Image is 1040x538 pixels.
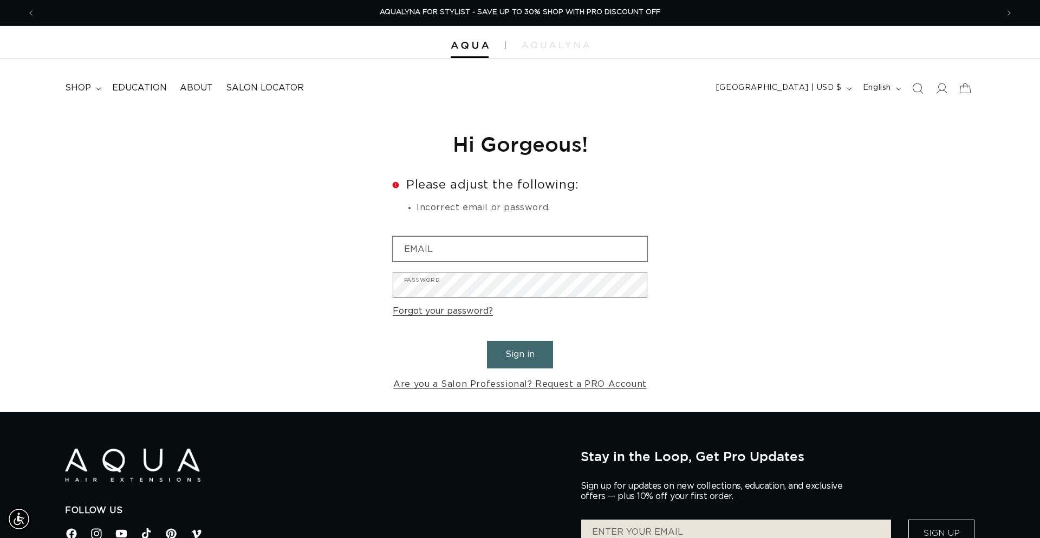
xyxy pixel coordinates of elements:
h1: Hi Gorgeous! [393,131,647,157]
input: Email [393,237,647,261]
span: About [180,82,213,94]
p: Sign up for updates on new collections, education, and exclusive offers — plus 10% off your first... [581,481,851,502]
summary: shop [58,76,106,100]
h2: Follow Us [65,505,564,516]
span: AQUALYNA FOR STYLIST - SAVE UP TO 30% SHOP WITH PRO DISCOUNT OFF [380,9,660,16]
li: Incorrect email or password. [417,201,647,215]
img: Aqua Hair Extensions [451,42,489,49]
button: Previous announcement [19,3,43,23]
span: Salon Locator [226,82,304,94]
img: aqualyna.com [522,42,589,48]
a: Are you a Salon Professional? Request a PRO Account [393,377,647,392]
h2: Stay in the Loop, Get Pro Updates [581,449,975,464]
span: English [863,82,891,94]
a: About [173,76,219,100]
button: Sign in [487,341,553,368]
a: Salon Locator [219,76,310,100]
button: [GEOGRAPHIC_DATA] | USD $ [710,78,856,99]
summary: Search [906,76,929,100]
h2: Please adjust the following: [393,179,647,191]
span: Education [112,82,167,94]
span: [GEOGRAPHIC_DATA] | USD $ [716,82,842,94]
img: Aqua Hair Extensions [65,449,200,482]
a: Education [106,76,173,100]
a: Forgot your password? [393,303,493,319]
div: Accessibility Menu [7,507,31,531]
span: shop [65,82,91,94]
button: English [856,78,906,99]
iframe: Chat Widget [897,421,1040,538]
button: Next announcement [997,3,1021,23]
